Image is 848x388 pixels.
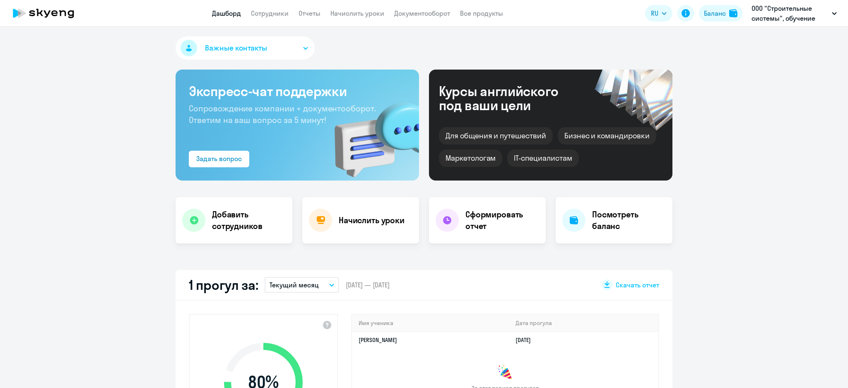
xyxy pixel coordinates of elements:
div: IT-специалистам [507,149,578,167]
h4: Добавить сотрудников [212,209,286,232]
div: Для общения и путешествий [439,127,553,145]
p: ООО "Строительные системы", обучение [752,3,829,23]
div: Бизнес и командировки [558,127,656,145]
a: [PERSON_NAME] [359,336,397,344]
img: bg-img [323,87,419,181]
a: Сотрудники [251,9,289,17]
th: Дата прогула [509,315,658,332]
button: Задать вопрос [189,151,249,167]
span: Скачать отчет [616,280,659,289]
h2: 1 прогул за: [189,277,258,293]
a: Все продукты [460,9,503,17]
img: congrats [497,364,513,381]
a: Документооборот [394,9,450,17]
a: Начислить уроки [330,9,384,17]
span: Сопровождение компании + документооборот. Ответим на ваш вопрос за 5 минут! [189,103,376,125]
div: Баланс [704,8,726,18]
th: Имя ученика [352,315,509,332]
button: Важные контакты [176,36,315,60]
img: balance [729,9,737,17]
h4: Начислить уроки [339,214,405,226]
div: Маркетологам [439,149,502,167]
span: [DATE] — [DATE] [346,280,390,289]
div: Курсы английского под ваши цели [439,84,581,112]
button: RU [645,5,672,22]
button: Текущий месяц [265,277,339,293]
a: Отчеты [299,9,320,17]
button: ООО "Строительные системы", обучение [747,3,841,23]
h4: Сформировать отчет [465,209,539,232]
a: [DATE] [516,336,537,344]
a: Дашборд [212,9,241,17]
h4: Посмотреть баланс [592,209,666,232]
button: Балансbalance [699,5,742,22]
span: Важные контакты [205,43,267,53]
h3: Экспресс-чат поддержки [189,83,406,99]
p: Текущий месяц [270,280,319,290]
span: RU [651,8,658,18]
div: Задать вопрос [196,154,242,164]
